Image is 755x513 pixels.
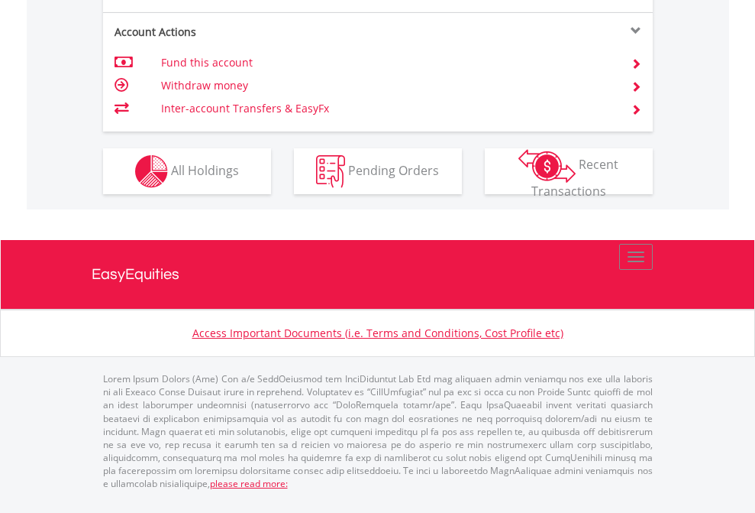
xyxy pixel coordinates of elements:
[92,240,664,309] a: EasyEquities
[348,161,439,178] span: Pending Orders
[103,148,271,194] button: All Holdings
[171,161,239,178] span: All Holdings
[161,51,612,74] td: Fund this account
[192,326,563,340] a: Access Important Documents (i.e. Terms and Conditions, Cost Profile etc)
[294,148,462,194] button: Pending Orders
[103,372,653,490] p: Lorem Ipsum Dolors (Ame) Con a/e SeddOeiusmod tem InciDiduntut Lab Etd mag aliquaen admin veniamq...
[161,74,612,97] td: Withdraw money
[210,477,288,490] a: please read more:
[518,149,576,183] img: transactions-zar-wht.png
[316,155,345,188] img: pending_instructions-wht.png
[485,148,653,194] button: Recent Transactions
[103,24,378,40] div: Account Actions
[135,155,168,188] img: holdings-wht.png
[161,97,612,120] td: Inter-account Transfers & EasyFx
